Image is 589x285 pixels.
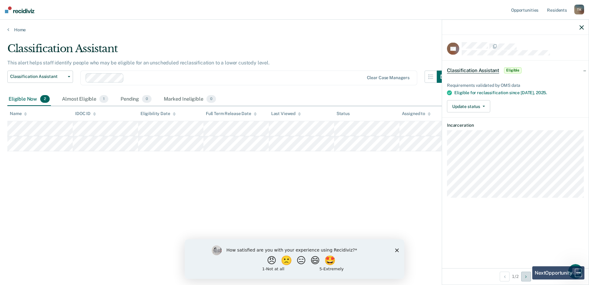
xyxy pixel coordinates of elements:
[7,42,449,60] div: Classification Assistant
[500,272,510,281] button: Previous Opportunity
[5,6,34,13] img: Recidiviz
[185,239,404,279] iframe: Survey by Kim from Recidiviz
[568,264,583,279] iframe: Intercom live chat
[99,95,108,103] span: 1
[442,268,589,284] div: 1 / 2
[40,95,50,103] span: 2
[504,67,522,73] span: Eligible
[10,74,65,79] span: Classification Assistant
[536,90,547,95] span: 2025.
[367,75,410,80] div: Clear case managers
[337,111,350,116] div: Status
[7,27,582,33] a: Home
[10,111,27,116] div: Name
[142,95,152,103] span: 0
[402,111,431,116] div: Assigned to
[206,111,257,116] div: Full Term Release Date
[163,93,217,106] div: Marked Ineligible
[447,67,499,73] span: Classification Assistant
[521,272,531,281] button: Next Opportunity
[442,60,589,80] div: Classification AssistantEligible
[119,93,153,106] div: Pending
[7,93,51,106] div: Eligible Now
[141,111,176,116] div: Eligibility Date
[271,111,301,116] div: Last Viewed
[447,83,584,88] div: Requirements validated by OMS data
[447,100,490,113] button: Update status
[574,5,584,14] div: T K
[7,60,270,66] p: This alert helps staff identify people who may be eligible for an unscheduled reclassification to...
[61,93,110,106] div: Almost Eligible
[75,111,96,116] div: IDOC ID
[454,90,584,95] div: Eligible for reclassification since [DATE],
[206,95,216,103] span: 0
[447,123,584,128] dt: Incarceration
